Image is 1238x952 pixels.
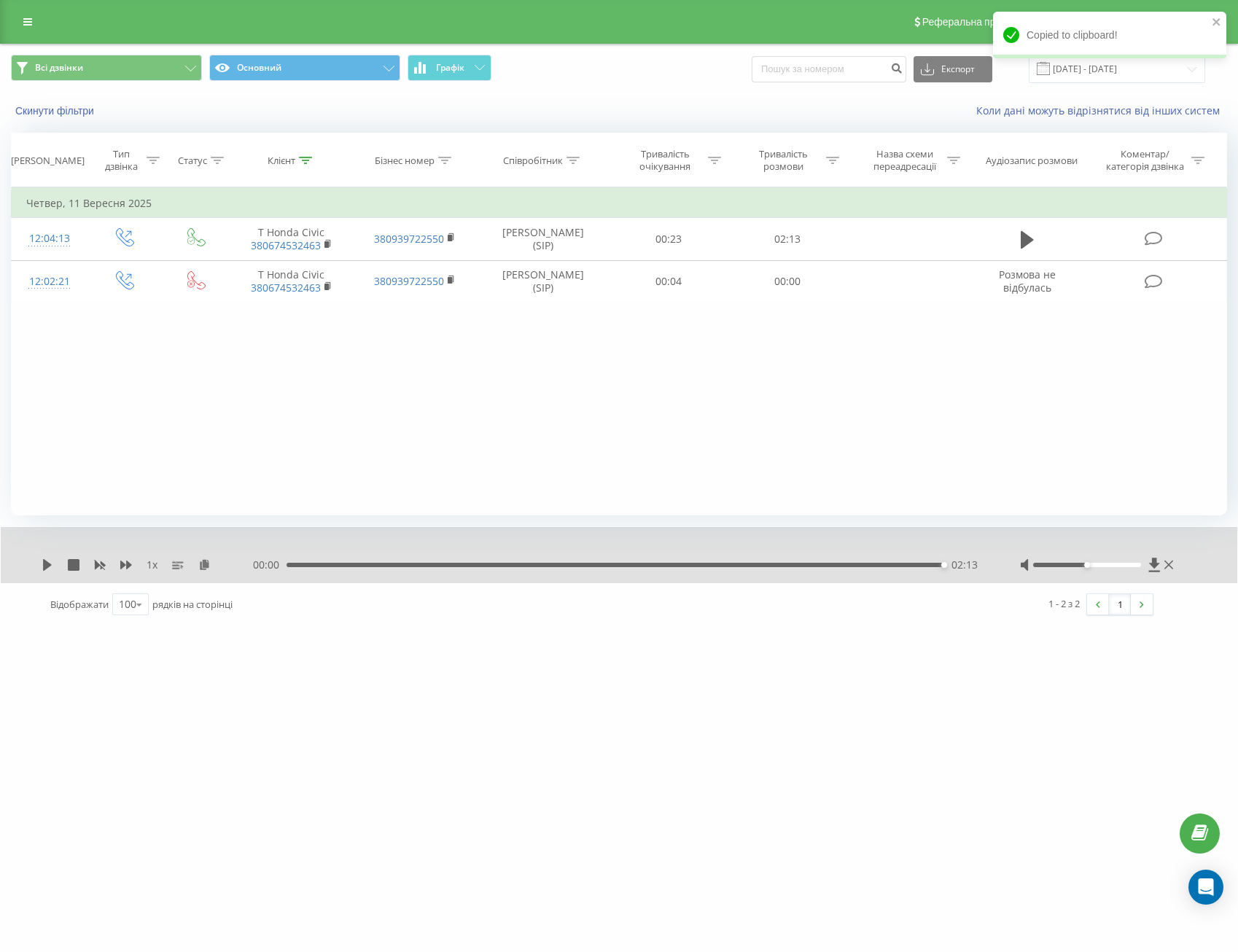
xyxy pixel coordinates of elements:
[1188,870,1223,905] div: Open Intercom Messenger
[610,218,728,260] td: 00:23
[752,56,906,82] input: Пошук за номером
[268,155,295,167] div: Клієнт
[178,155,207,167] div: Статус
[230,218,353,260] td: Т Honda Civic
[100,148,142,173] div: Тип дзвінка
[941,562,947,568] div: Accessibility label
[744,148,822,173] div: Тривалість розмови
[728,218,846,260] td: 02:13
[119,597,136,612] div: 100
[12,189,1227,218] td: Четвер, 11 Вересня 2025
[914,56,992,82] button: Експорт
[1109,594,1131,614] a: 1
[986,155,1078,167] div: Аудіозапис розмови
[503,155,563,167] div: Співробітник
[626,148,704,173] div: Тривалість очікування
[11,104,101,117] button: Скинути фільтри
[436,63,464,73] span: Графік
[1102,148,1188,173] div: Коментар/категорія дзвінка
[230,260,353,303] td: Т Honda Civic
[1084,562,1090,568] div: Accessibility label
[993,12,1226,58] div: Copied to clipboard!
[999,268,1056,294] span: Розмова не відбулась
[11,155,85,167] div: [PERSON_NAME]
[375,155,435,167] div: Бізнес номер
[253,558,287,572] span: 00:00
[728,260,846,303] td: 00:00
[26,268,73,296] div: 12:02:21
[951,558,978,572] span: 02:13
[251,238,321,252] a: 380674532463
[922,16,1029,28] span: Реферальна програма
[976,104,1227,117] a: Коли дані можуть відрізнятися вiд інших систем
[476,260,609,303] td: [PERSON_NAME] (SIP)
[1048,596,1080,611] div: 1 - 2 з 2
[374,232,444,246] a: 380939722550
[35,62,83,74] span: Всі дзвінки
[1212,16,1222,30] button: close
[26,225,73,253] div: 12:04:13
[152,598,233,611] span: рядків на сторінці
[251,281,321,294] a: 380674532463
[610,260,728,303] td: 00:04
[209,55,400,81] button: Основний
[147,558,157,572] span: 1 x
[374,274,444,288] a: 380939722550
[11,55,202,81] button: Всі дзвінки
[476,218,609,260] td: [PERSON_NAME] (SIP)
[50,598,109,611] span: Відображати
[408,55,491,81] button: Графік
[865,148,943,173] div: Назва схеми переадресації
